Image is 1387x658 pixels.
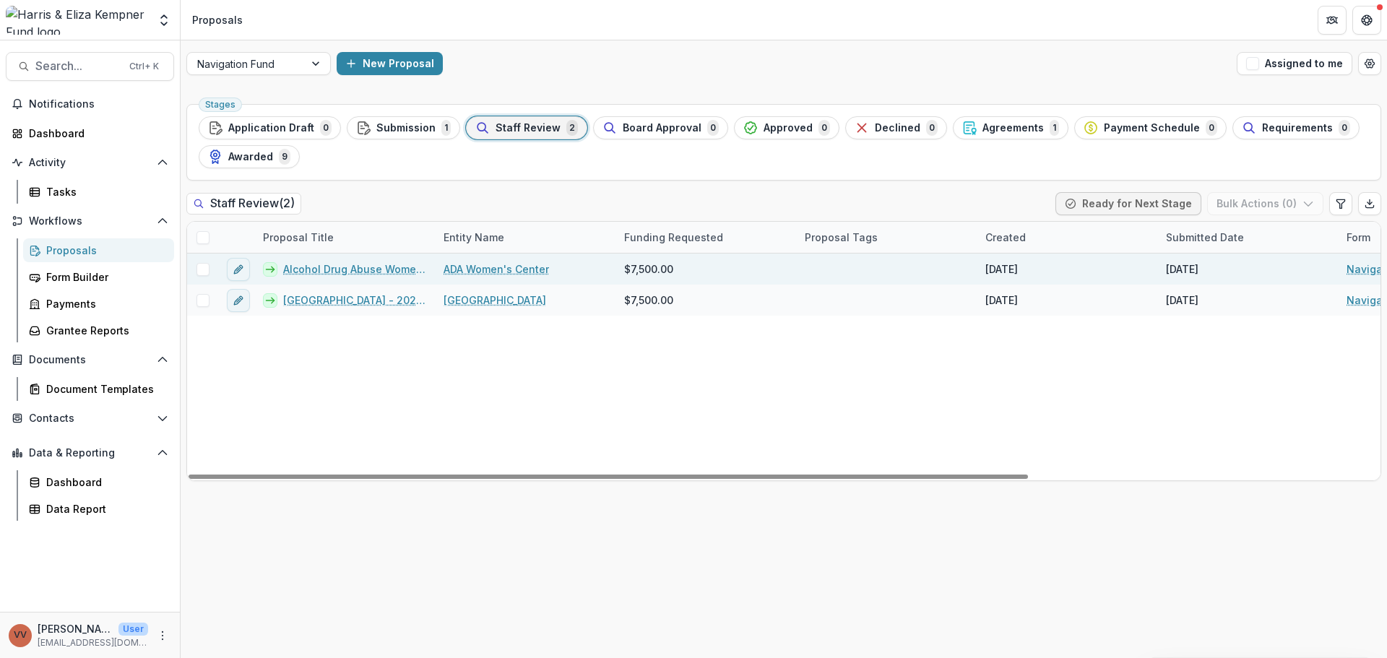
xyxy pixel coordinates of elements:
[593,116,728,139] button: Board Approval0
[1358,192,1381,215] button: Export table data
[46,323,163,338] div: Grantee Reports
[23,265,174,289] a: Form Builder
[1232,116,1360,139] button: Requirements0
[186,193,301,214] h2: Staff Review ( 2 )
[29,354,151,366] span: Documents
[1157,222,1338,253] div: Submitted Date
[154,6,174,35] button: Open entity switcher
[435,222,615,253] div: Entity Name
[796,222,977,253] div: Proposal Tags
[977,230,1034,245] div: Created
[23,238,174,262] a: Proposals
[46,269,163,285] div: Form Builder
[1338,230,1379,245] div: Form
[29,126,163,141] div: Dashboard
[337,52,443,75] button: New Proposal
[1262,122,1333,134] span: Requirements
[615,230,732,245] div: Funding Requested
[624,261,673,277] span: $7,500.00
[1339,120,1350,136] span: 0
[6,92,174,116] button: Notifications
[1329,192,1352,215] button: Edit table settings
[1104,122,1200,134] span: Payment Schedule
[1157,230,1253,245] div: Submitted Date
[254,222,435,253] div: Proposal Title
[985,261,1018,277] div: [DATE]
[1050,120,1059,136] span: 1
[926,120,938,136] span: 0
[1318,6,1347,35] button: Partners
[35,59,121,73] span: Search...
[46,501,163,516] div: Data Report
[283,293,426,308] a: [GEOGRAPHIC_DATA] - 2025 - Navigation Fund Application
[977,222,1157,253] div: Created
[46,475,163,490] div: Dashboard
[46,184,163,199] div: Tasks
[734,116,839,139] button: Approved0
[227,258,250,281] button: edit
[199,145,300,168] button: Awarded9
[29,157,151,169] span: Activity
[707,120,719,136] span: 0
[23,470,174,494] a: Dashboard
[6,151,174,174] button: Open Activity
[199,116,341,139] button: Application Draft0
[186,9,249,30] nav: breadcrumb
[764,122,813,134] span: Approved
[623,122,701,134] span: Board Approval
[496,122,561,134] span: Staff Review
[1206,120,1217,136] span: 0
[376,122,436,134] span: Submission
[444,293,546,308] a: [GEOGRAPHIC_DATA]
[1166,293,1198,308] div: [DATE]
[154,627,171,644] button: More
[953,116,1068,139] button: Agreements1
[126,59,162,74] div: Ctrl + K
[444,261,549,277] a: ADA Women's Center
[29,98,168,111] span: Notifications
[118,623,148,636] p: User
[23,292,174,316] a: Payments
[615,222,796,253] div: Funding Requested
[1207,192,1323,215] button: Bulk Actions (0)
[466,116,587,139] button: Staff Review2
[1352,6,1381,35] button: Get Help
[228,151,273,163] span: Awarded
[228,122,314,134] span: Application Draft
[23,180,174,204] a: Tasks
[6,6,148,35] img: Harris & Eliza Kempner Fund logo
[1074,116,1227,139] button: Payment Schedule0
[982,122,1044,134] span: Agreements
[1166,261,1198,277] div: [DATE]
[38,621,113,636] p: [PERSON_NAME]
[279,149,290,165] span: 9
[985,293,1018,308] div: [DATE]
[6,407,174,430] button: Open Contacts
[435,230,513,245] div: Entity Name
[29,215,151,228] span: Workflows
[875,122,920,134] span: Declined
[23,497,174,521] a: Data Report
[818,120,830,136] span: 0
[23,319,174,342] a: Grantee Reports
[1055,192,1201,215] button: Ready for Next Stage
[46,243,163,258] div: Proposals
[46,296,163,311] div: Payments
[6,209,174,233] button: Open Workflows
[796,230,886,245] div: Proposal Tags
[14,631,27,640] div: Vivian Victoria
[254,230,342,245] div: Proposal Title
[624,293,673,308] span: $7,500.00
[6,52,174,81] button: Search...
[29,412,151,425] span: Contacts
[227,289,250,312] button: edit
[441,120,451,136] span: 1
[46,381,163,397] div: Document Templates
[6,441,174,464] button: Open Data & Reporting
